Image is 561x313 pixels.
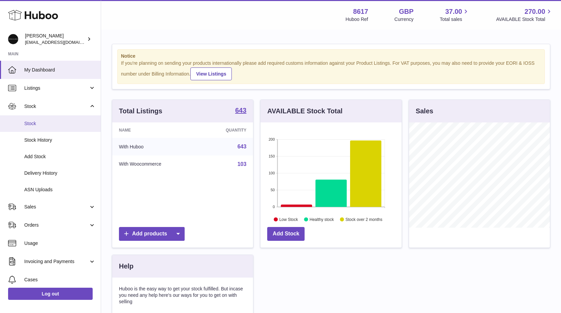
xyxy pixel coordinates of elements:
[416,107,433,116] h3: Sales
[395,16,414,23] div: Currency
[24,277,96,283] span: Cases
[24,204,89,210] span: Sales
[269,137,275,141] text: 200
[24,153,96,160] span: Add Stock
[112,122,200,138] th: Name
[119,262,133,271] h3: Help
[269,154,275,158] text: 150
[310,217,334,222] text: Healthy stock
[267,107,342,116] h3: AVAILABLE Stock Total
[24,137,96,143] span: Stock History
[353,7,368,16] strong: 8617
[238,161,247,167] a: 103
[440,16,470,23] span: Total sales
[25,39,99,45] span: [EMAIL_ADDRESS][DOMAIN_NAME]
[24,103,89,110] span: Stock
[235,107,246,114] strong: 643
[121,60,541,80] div: If you're planning on sending your products internationally please add required customs informati...
[24,120,96,127] span: Stock
[440,7,470,23] a: 37.00 Total sales
[119,286,246,305] p: Huboo is the easy way to get your stock fulfilled. But incase you need any help here's our ways f...
[112,155,200,173] td: With Woocommerce
[496,16,553,23] span: AVAILABLE Stock Total
[24,85,89,91] span: Listings
[346,217,382,222] text: Stock over 2 months
[496,7,553,23] a: 270.00 AVAILABLE Stock Total
[24,187,96,193] span: ASN Uploads
[25,33,86,46] div: [PERSON_NAME]
[8,288,93,300] a: Log out
[24,222,89,228] span: Orders
[8,34,18,44] img: hello@alfredco.com
[200,122,253,138] th: Quantity
[121,53,541,59] strong: Notice
[112,138,200,155] td: With Huboo
[445,7,462,16] span: 37.00
[119,227,185,241] a: Add products
[24,258,89,265] span: Invoicing and Payments
[271,188,275,192] text: 50
[525,7,545,16] span: 270.00
[399,7,413,16] strong: GBP
[24,240,96,247] span: Usage
[24,67,96,73] span: My Dashboard
[279,217,298,222] text: Low Stock
[267,227,305,241] a: Add Stock
[24,170,96,176] span: Delivery History
[190,67,232,80] a: View Listings
[235,107,246,115] a: 643
[273,205,275,209] text: 0
[269,171,275,175] text: 100
[346,16,368,23] div: Huboo Ref
[119,107,162,116] h3: Total Listings
[238,144,247,149] a: 643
